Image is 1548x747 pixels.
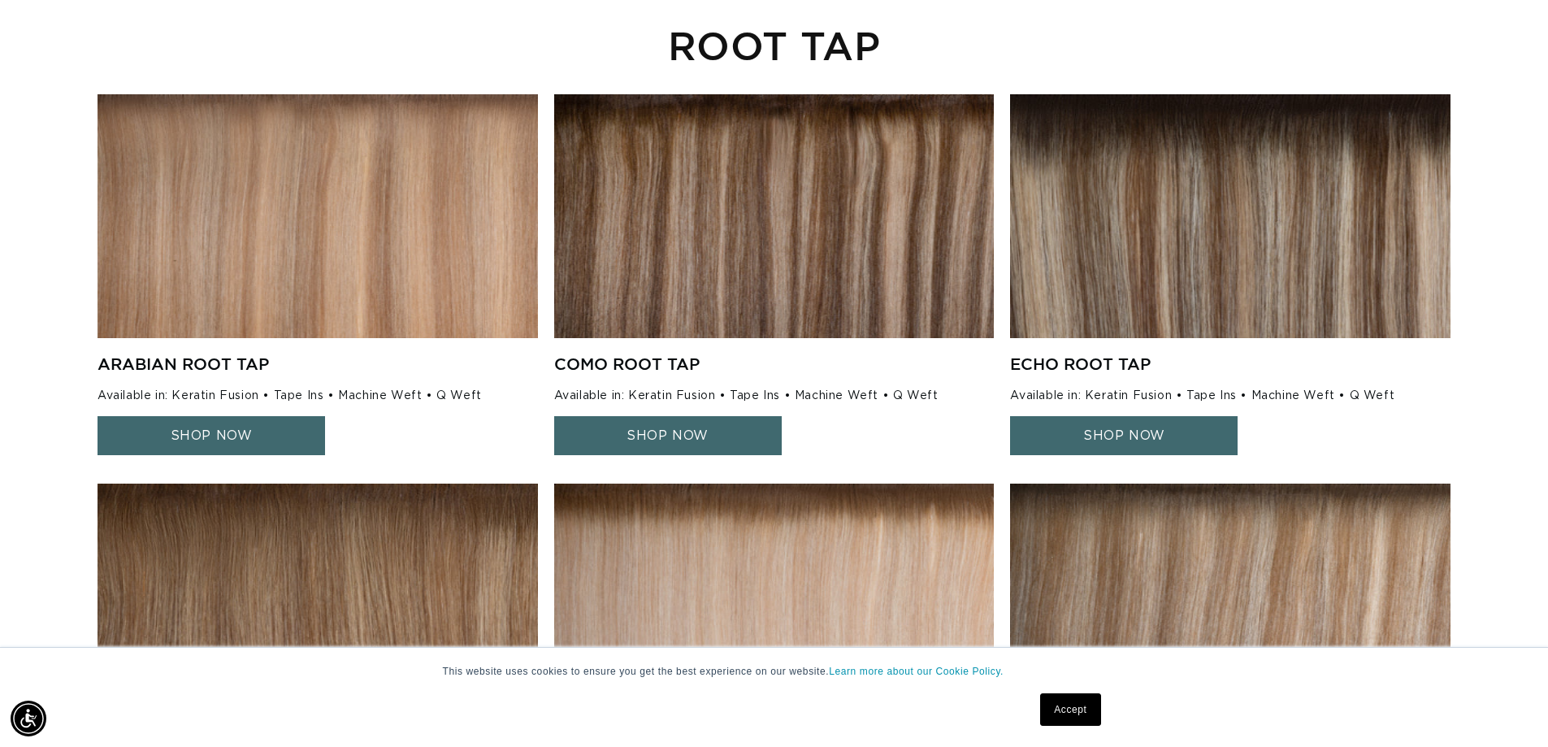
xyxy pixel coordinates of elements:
[11,701,46,736] div: Accessibility Menu
[98,353,526,376] h4: Arabian Root Tap
[98,29,1450,62] h3: Root Tap
[554,353,982,376] h4: Como Root Tap
[1010,94,1450,338] img: Echo Root Tap
[1467,669,1548,747] iframe: Chat Widget
[98,416,325,456] a: SHOP NOW
[554,387,982,405] p: Available in: Keratin Fusion • Tape Ins • Machine Weft • Q Weft
[554,94,995,338] img: Como Root Tap
[1010,416,1238,456] a: SHOP NOW
[443,664,1106,679] p: This website uses cookies to ensure you get the best experience on our website.
[554,484,995,727] img: Tahoe Root Tap
[554,416,782,456] a: SHOP NOW
[1040,693,1100,726] a: Accept
[1010,353,1438,376] h4: Echo Root Tap
[98,484,538,727] img: Erie Root Tap
[98,94,538,338] img: Arabian Root Tap
[98,387,526,405] p: Available in: Keratin Fusion • Tape Ins • Machine Weft • Q Weft
[829,666,1004,677] a: Learn more about our Cookie Policy.
[1010,484,1450,727] img: Victoria Root Tap
[1010,387,1438,405] p: Available in: Keratin Fusion • Tape Ins • Machine Weft • Q Weft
